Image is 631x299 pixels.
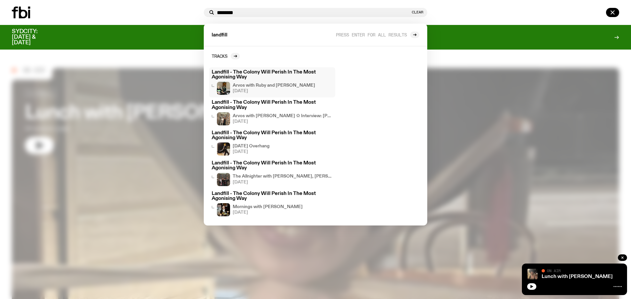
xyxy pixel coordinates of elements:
[233,89,315,93] span: [DATE]
[233,150,269,154] span: [DATE]
[233,144,269,148] h4: [DATE] Overhang
[547,268,561,273] span: On Air
[209,128,335,158] a: Landfill - The Colony Will Perish In The Most Agonising Way[DATE] Overhang[DATE]
[209,158,335,188] a: Landfill - The Colony Will Perish In The Most Agonising WayThe Allnighter with [PERSON_NAME], [PE...
[212,100,333,110] h3: Landfill - The Colony Will Perish In The Most Agonising Way
[212,191,333,201] h3: Landfill - The Colony Will Perish In The Most Agonising Way
[233,210,303,215] span: [DATE]
[336,32,419,38] a: Press enter for all results
[233,174,333,179] h4: The Allnighter with [PERSON_NAME], [PERSON_NAME], [PERSON_NAME] & [PERSON_NAME]
[542,274,613,279] a: Lunch with [PERSON_NAME]
[233,114,333,118] h4: Arvos with [PERSON_NAME] ✩ Interview: [PERSON_NAME]
[212,161,333,171] h3: Landfill - The Colony Will Perish In The Most Agonising Way
[212,53,240,59] a: Tracks
[412,11,423,14] button: Clear
[233,205,303,209] h4: Mornings with [PERSON_NAME]
[233,180,333,184] span: [DATE]
[233,119,333,124] span: [DATE]
[209,189,335,219] a: Landfill - The Colony Will Perish In The Most Agonising WaySam blankly stares at the camera, brig...
[209,67,335,97] a: Landfill - The Colony Will Perish In The Most Agonising WayRuby wears a Collarbones t shirt and p...
[212,131,333,140] h3: Landfill - The Colony Will Perish In The Most Agonising Way
[233,83,315,88] h4: Arvos with Ruby and [PERSON_NAME]
[12,29,54,46] h3: SYDCITY: [DATE] & [DATE]
[217,203,230,216] img: Sam blankly stares at the camera, brightly lit by a camera flash wearing a hat collared shirt and...
[212,53,227,58] h2: Tracks
[212,33,227,38] span: landfill
[212,70,333,80] h3: Landfill - The Colony Will Perish In The Most Agonising Way
[336,32,407,37] span: Press enter for all results
[217,82,230,95] img: Ruby wears a Collarbones t shirt and pretends to play the DJ decks, Al sings into a pringles can....
[209,97,335,128] a: Landfill - The Colony Will Perish In The Most Agonising WayArvos with [PERSON_NAME] ✩ Interview: ...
